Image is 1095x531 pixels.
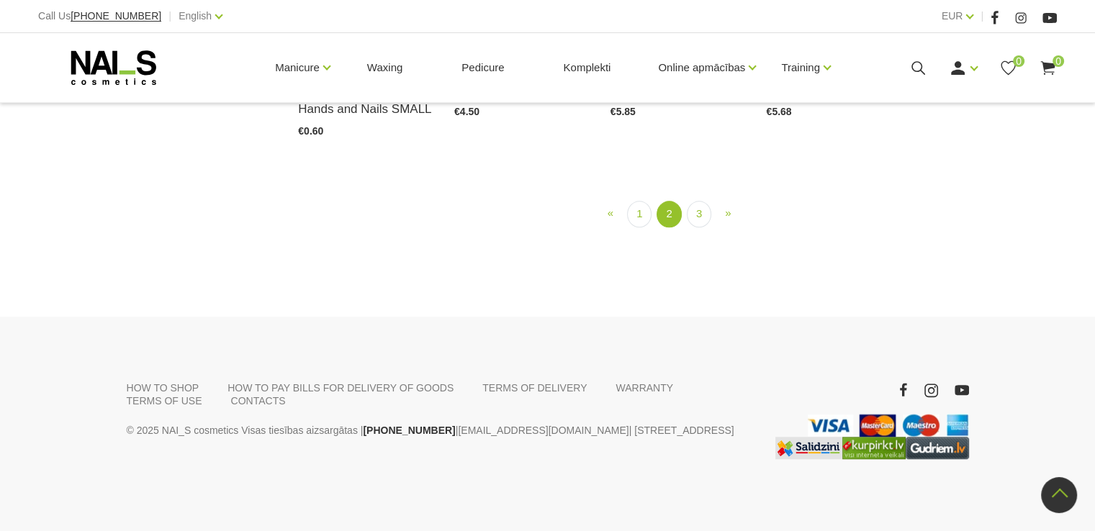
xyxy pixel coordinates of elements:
[231,394,286,407] a: CONTACTS
[781,39,820,96] a: Training
[657,201,681,227] a: 2
[766,106,791,117] span: €5.68
[906,437,969,459] a: https://www.gudriem.lv/veikali/lv
[298,125,323,137] span: €0.60
[842,437,906,459] img: Lielākais Latvijas interneta veikalu preču meklētājs
[658,39,745,96] a: Online apmācības
[71,10,161,22] span: [PHONE_NUMBER]
[71,11,161,22] a: [PHONE_NUMBER]
[38,7,161,25] div: Call Us
[450,33,515,102] a: Pedicure
[906,437,969,459] img: www.gudriem.lv/veikali/lv
[356,33,414,102] a: Waxing
[725,206,731,219] span: »
[687,201,711,227] a: 3
[458,422,628,439] a: [EMAIL_ADDRESS][DOMAIN_NAME]
[616,381,673,394] a: WARRANTY
[298,201,1057,227] nav: catalog-product-list
[610,106,636,117] span: €5.85
[981,7,983,25] span: |
[363,422,455,439] a: [PHONE_NUMBER]
[168,7,171,25] span: |
[1013,55,1024,67] span: 0
[942,7,963,24] a: EUR
[1039,59,1057,77] a: 0
[127,381,199,394] a: HOW TO SHOP
[1053,55,1064,67] span: 0
[716,201,739,226] a: Next
[551,33,622,102] a: Komplekti
[608,206,613,219] span: «
[454,106,479,117] span: €4.50
[127,394,202,407] a: TERMS OF USE
[179,7,212,24] a: English
[227,381,454,394] a: HOW TO PAY BILLS FOR DELIVERY OF GOODS
[627,201,652,227] a: 1
[599,201,622,226] a: Previous
[275,39,320,96] a: Manicure
[775,437,842,459] img: Labākā cena interneta veikalos - Samsung, Cena, iPhone, Mobilie telefoni
[999,59,1017,77] a: 0
[127,422,753,439] p: © 2025 NAI_S cosmetics Visas tiesības aizsargātas | | | [STREET_ADDRESS]
[482,381,587,394] a: TERMS OF DELIVERY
